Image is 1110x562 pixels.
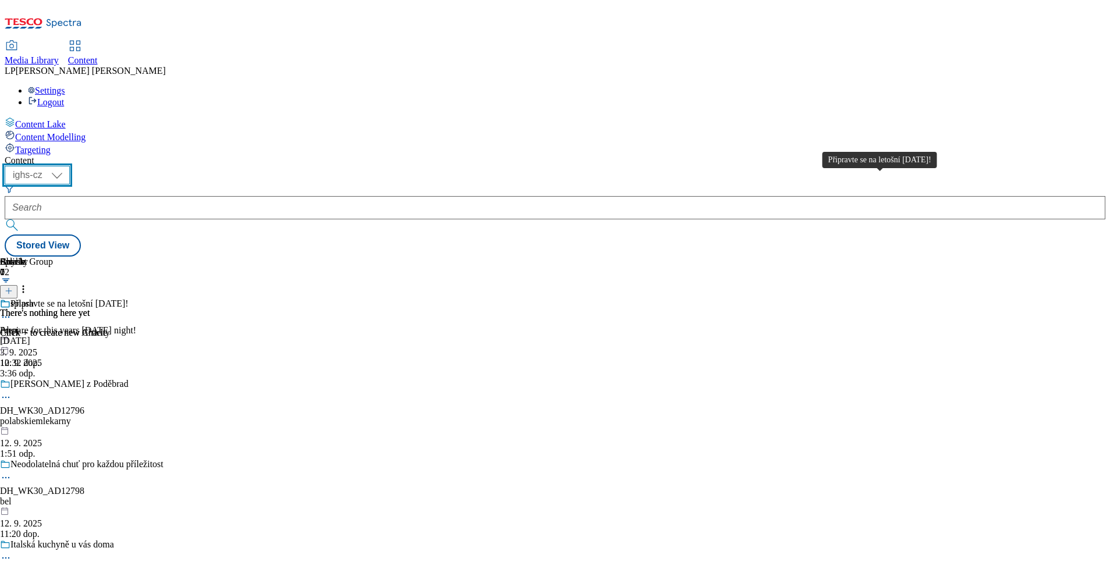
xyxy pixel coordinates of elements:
div: Neodolatelná chuť pro každou příležitost [10,459,163,469]
a: Content Modelling [5,130,1105,143]
a: Settings [28,86,65,95]
svg: Search Filters [5,184,14,194]
span: Content Modelling [15,132,86,142]
a: Media Library [5,41,59,66]
span: [PERSON_NAME] [PERSON_NAME] [16,66,166,76]
div: [PERSON_NAME] z Poděbrad [10,379,129,389]
div: Italská kuchyně u vás doma [10,539,114,550]
a: Content Lake [5,117,1105,130]
span: Content [68,55,98,65]
a: Content [68,41,98,66]
div: Content [5,155,1105,166]
input: Search [5,196,1105,219]
span: Media Library [5,55,59,65]
button: Stored View [5,234,81,257]
span: LP [5,66,16,76]
a: Logout [28,97,64,107]
div: Připravte se na letošní [DATE]! [10,298,129,309]
span: Targeting [15,145,51,155]
a: Targeting [5,143,1105,155]
span: Content Lake [15,119,66,129]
